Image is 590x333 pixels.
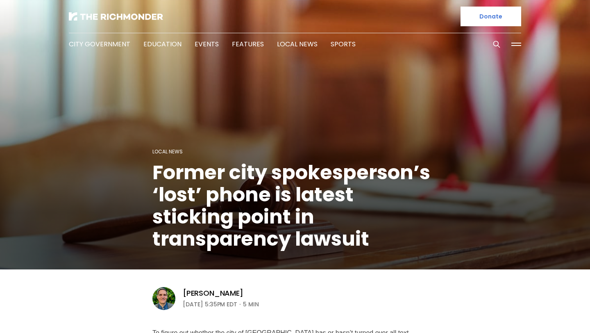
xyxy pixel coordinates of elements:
[183,299,237,309] time: [DATE] 5:35PM EDT
[195,39,219,49] a: Events
[277,39,318,49] a: Local News
[143,39,182,49] a: Education
[152,148,183,155] a: Local News
[183,288,243,298] a: [PERSON_NAME]
[152,287,175,310] img: Graham Moomaw
[331,39,356,49] a: Sports
[69,12,163,21] img: The Richmonder
[490,38,503,50] button: Search this site
[461,7,521,26] a: Donate
[232,39,264,49] a: Features
[152,162,438,250] h1: Former city spokesperson’s ‘lost’ phone is latest sticking point in transparency lawsuit
[243,299,259,309] span: 5 min
[69,39,130,49] a: City Government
